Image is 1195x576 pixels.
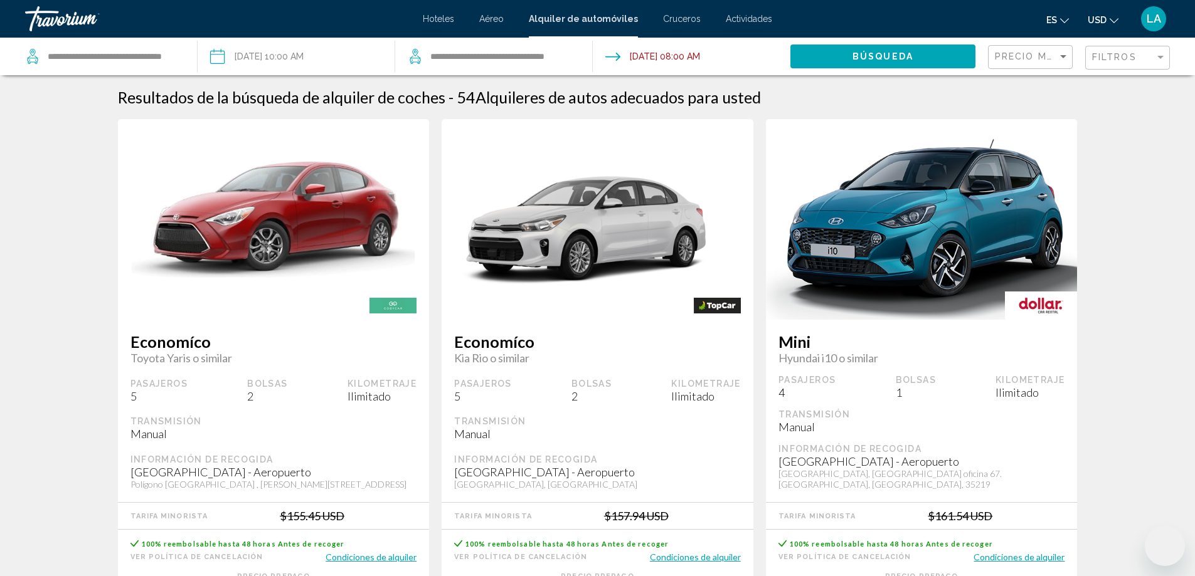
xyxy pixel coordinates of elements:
[529,14,638,24] a: Alquiler de automóviles
[442,107,753,331] img: primary.png
[571,389,612,403] div: 2
[130,351,417,365] span: Toyota Yaris o similar
[778,374,836,385] div: Pasajeros
[357,291,429,320] img: GOBYCAR
[778,512,856,520] div: Tarifa Minorista
[1088,15,1107,25] span: USD
[974,551,1065,563] button: Condiciones de alquiler
[778,409,1065,420] div: Transmisión
[130,479,417,490] div: Polígono [GEOGRAPHIC_DATA] , [PERSON_NAME][STREET_ADDRESS]
[666,141,708,154] span: Ahorrar
[342,141,384,154] span: Ahorrar
[449,88,454,107] span: -
[130,551,263,563] button: Ver Política de cancelación
[142,540,345,548] span: 100% reembolsable hasta 48 horas Antes de recoger
[457,88,761,107] h2: 54
[454,551,587,563] button: Ver Política de cancelación
[118,155,430,284] img: primary.png
[778,332,1065,351] span: Mini
[571,378,612,389] div: Bolsas
[604,509,669,523] div: $157.94 USD
[790,45,975,68] button: Búsqueda
[778,420,1065,434] div: Manual
[454,454,741,465] div: Información de recogida
[1147,13,1161,25] span: LA
[130,465,417,479] div: [GEOGRAPHIC_DATA] - Aeropuerto
[130,427,417,441] div: Manual
[1085,45,1170,71] button: Filter
[210,38,304,75] button: Pickup date: Aug 15, 2025 10:00 AM
[1046,15,1057,25] span: es
[326,551,417,563] button: Condiciones de alquiler
[1145,526,1185,566] iframe: Button to launch messaging window
[1088,11,1118,29] button: Change currency
[778,468,1065,490] div: [GEOGRAPHIC_DATA], [GEOGRAPHIC_DATA] oficina 67. [GEOGRAPHIC_DATA], [GEOGRAPHIC_DATA], 35219
[130,454,417,465] div: Información de recogida
[130,332,417,351] span: Economíco
[348,389,417,403] div: Ilimitado
[1046,11,1069,29] button: Change language
[130,378,188,389] div: Pasajeros
[996,374,1065,385] div: Kilometraje
[1005,291,1077,320] img: DOLLAR
[671,378,740,389] div: Kilometraje
[778,443,1065,454] div: Información de recogida
[995,52,1069,63] mat-select: Sort by
[1137,6,1170,32] button: User Menu
[454,389,512,403] div: 5
[454,332,741,351] span: Economíco
[454,427,741,441] div: Manual
[671,389,740,403] div: Ilimitado
[995,51,1093,61] span: Precio más bajo
[990,141,1032,154] span: Ahorrar
[726,14,772,24] a: Actividades
[896,374,936,385] div: Bolsas
[778,551,911,563] button: Ver Política de cancelación
[681,291,753,320] img: TOPCAR
[454,378,512,389] div: Pasajeros
[896,385,936,399] div: 1
[475,88,761,107] span: Alquileres de autos adecuados para usted
[1092,52,1137,62] span: Filtros
[247,389,287,403] div: 2
[454,465,741,479] div: [GEOGRAPHIC_DATA] - Aeropuerto
[423,14,454,24] a: Hoteles
[348,378,417,389] div: Kilometraje
[247,378,287,389] div: Bolsas
[280,509,344,523] div: $155.45 USD
[25,6,410,31] a: Travorium
[778,454,1065,468] div: [GEOGRAPHIC_DATA] - Aeropuerto
[454,512,532,520] div: Tarifa Minorista
[454,479,741,490] div: [GEOGRAPHIC_DATA], [GEOGRAPHIC_DATA]
[852,52,913,62] span: Búsqueda
[454,416,741,427] div: Transmisión
[778,351,1065,365] span: Hyundai i10 o similar
[650,551,741,563] button: Condiciones de alquiler
[663,14,701,24] a: Cruceros
[479,14,504,24] a: Aéreo
[778,385,836,399] div: 4
[766,116,1078,323] img: primary.png
[996,385,1065,399] div: Ilimitado
[790,540,993,548] span: 100% reembolsable hasta 48 horas Antes de recoger
[454,351,741,365] span: Kia Rio o similar
[130,512,208,520] div: Tarifa Minorista
[118,88,445,107] h1: Resultados de la búsqueda de alquiler de coches
[130,416,417,427] div: Transmisión
[465,540,669,548] span: 100% reembolsable hasta 48 horas Antes de recoger
[130,389,188,403] div: 5
[928,509,992,523] div: $161.54 USD
[605,38,700,75] button: Drop-off date: Aug 21, 2025 08:00 AM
